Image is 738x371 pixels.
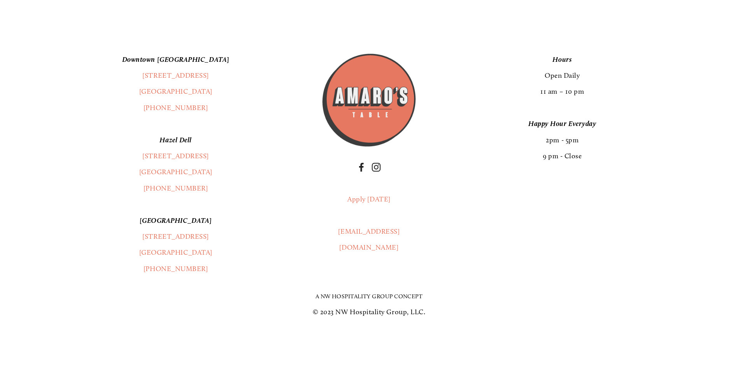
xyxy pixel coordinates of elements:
em: Hazel Dell [160,136,191,144]
em: Happy Hour Everyday [528,119,596,128]
a: Apply [DATE] [347,195,390,203]
a: [PHONE_NUMBER] [144,103,208,112]
a: Instagram [372,163,381,172]
img: Amaros_Logo.png [321,52,418,149]
p: Open Daily 11 am – 10 pm [431,52,694,100]
a: [PHONE_NUMBER] [144,184,208,192]
a: A NW Hospitality Group Concept [316,293,423,300]
a: Facebook [357,163,366,172]
p: © 2023 NW Hospitality Group, LLC. [44,304,694,320]
a: [EMAIL_ADDRESS][DOMAIN_NAME] [338,227,400,252]
a: [GEOGRAPHIC_DATA] [139,87,212,96]
em: [GEOGRAPHIC_DATA] [140,216,212,225]
a: [PHONE_NUMBER] [144,264,208,273]
a: [STREET_ADDRESS] [142,71,209,80]
a: [STREET_ADDRESS][GEOGRAPHIC_DATA] [139,232,212,257]
a: [STREET_ADDRESS] [142,152,209,160]
p: 2pm - 5pm 9 pm - Close [431,116,694,164]
a: [GEOGRAPHIC_DATA] [139,168,212,176]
